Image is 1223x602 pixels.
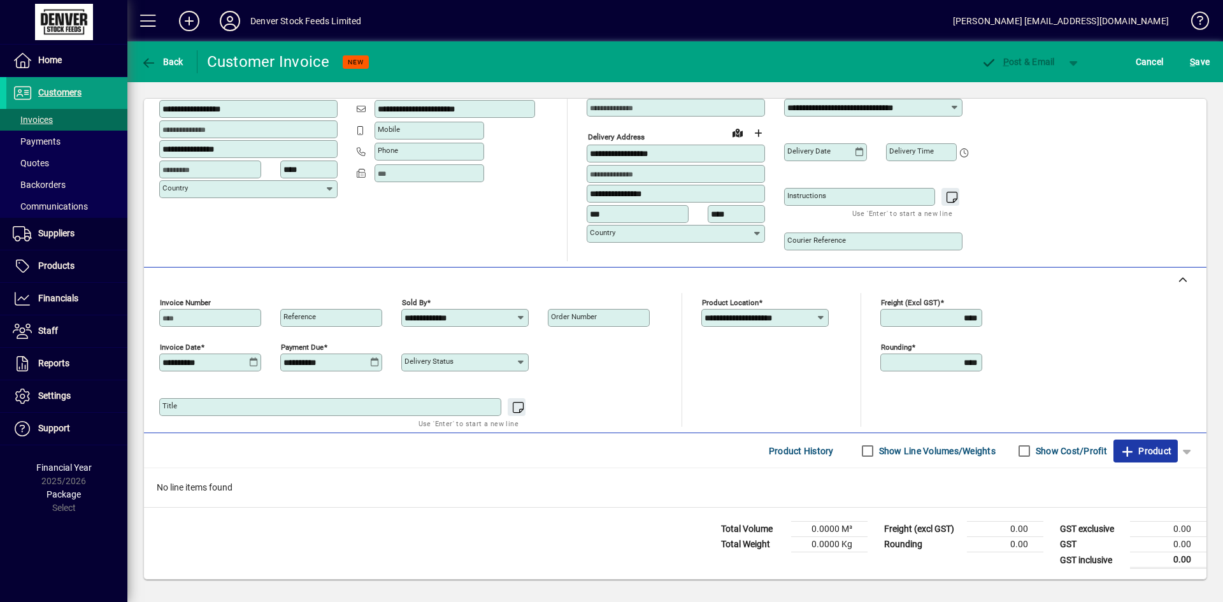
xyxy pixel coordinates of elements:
td: 0.00 [1130,537,1206,552]
mat-label: Courier Reference [787,236,846,245]
td: 0.00 [1130,522,1206,537]
td: Rounding [878,537,967,552]
mat-label: Country [162,183,188,192]
div: Customer Invoice [207,52,330,72]
td: GST exclusive [1054,522,1130,537]
a: Settings [6,380,127,412]
span: Customers [38,87,82,97]
span: Financial Year [36,462,92,473]
span: Staff [38,326,58,336]
span: Cancel [1136,52,1164,72]
span: Reports [38,358,69,368]
span: ave [1190,52,1210,72]
span: Invoices [13,115,53,125]
button: Profile [210,10,250,32]
span: NEW [348,58,364,66]
mat-label: Freight (excl GST) [881,298,940,307]
mat-label: Phone [378,146,398,155]
a: Invoices [6,109,127,131]
span: S [1190,57,1195,67]
span: Communications [13,201,88,211]
td: Total Volume [715,522,791,537]
span: Product History [769,441,834,461]
span: Products [38,261,75,271]
mat-label: Delivery status [404,357,454,366]
span: Product [1120,441,1171,461]
span: Package [46,489,81,499]
span: Home [38,55,62,65]
td: 0.00 [967,537,1043,552]
td: 0.0000 Kg [791,537,868,552]
a: View on map [727,122,748,143]
div: Denver Stock Feeds Limited [250,11,362,31]
td: GST [1054,537,1130,552]
a: Suppliers [6,218,127,250]
button: Cancel [1133,50,1167,73]
mat-hint: Use 'Enter' to start a new line [852,206,952,220]
span: Financials [38,293,78,303]
mat-label: Delivery date [787,147,831,155]
button: Product History [764,440,839,462]
span: Settings [38,391,71,401]
mat-label: Sold by [402,298,427,307]
div: [PERSON_NAME] [EMAIL_ADDRESS][DOMAIN_NAME] [953,11,1169,31]
a: Knowledge Base [1182,3,1207,44]
mat-label: Title [162,401,177,410]
div: No line items found [144,468,1206,507]
mat-label: Country [590,228,615,237]
mat-label: Reference [283,312,316,321]
span: Support [38,423,70,433]
td: Total Weight [715,537,791,552]
button: Choose address [748,123,768,143]
mat-label: Rounding [881,343,912,352]
a: Products [6,250,127,282]
td: 0.00 [967,522,1043,537]
mat-label: Delivery time [889,147,934,155]
mat-label: Instructions [787,191,826,200]
mat-label: Invoice date [160,343,201,352]
a: Payments [6,131,127,152]
a: Quotes [6,152,127,174]
mat-label: Mobile [378,125,400,134]
span: Payments [13,136,61,147]
button: Back [138,50,187,73]
button: Copy to Delivery address [320,78,341,99]
a: Reports [6,348,127,380]
button: Save [1187,50,1213,73]
a: Staff [6,315,127,347]
mat-label: Product location [702,298,759,307]
app-page-header-button: Back [127,50,197,73]
mat-label: Order number [551,312,597,321]
td: 0.00 [1130,552,1206,568]
span: Quotes [13,158,49,168]
span: P [1003,57,1009,67]
button: Product [1113,440,1178,462]
a: Communications [6,196,127,217]
a: Support [6,413,127,445]
mat-label: Payment due [281,343,324,352]
span: Backorders [13,180,66,190]
button: Add [169,10,210,32]
mat-hint: Use 'Enter' to start a new line [418,416,519,431]
span: ost & Email [981,57,1055,67]
a: Backorders [6,174,127,196]
label: Show Cost/Profit [1033,445,1107,457]
td: 0.0000 M³ [791,522,868,537]
label: Show Line Volumes/Weights [876,445,996,457]
button: Post & Email [975,50,1061,73]
mat-label: Invoice number [160,298,211,307]
td: GST inclusive [1054,552,1130,568]
td: Freight (excl GST) [878,522,967,537]
span: Back [141,57,183,67]
a: Home [6,45,127,76]
a: Financials [6,283,127,315]
span: Suppliers [38,228,75,238]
